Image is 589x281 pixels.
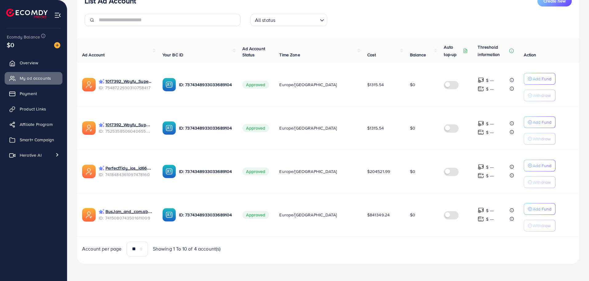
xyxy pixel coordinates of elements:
p: $ --- [486,215,494,223]
p: ID: 7374348933033689104 [179,124,233,132]
a: Payment [5,87,62,100]
img: campaign smart+ [99,166,104,171]
span: Approved [242,167,269,175]
span: ID: 7418484361097478160 [99,171,153,178]
p: Auto top-up [444,43,462,58]
img: top-up amount [478,86,484,92]
span: $0 [410,82,415,88]
a: PerfectTidy_ios_id6689516283 [105,165,153,171]
span: Ad Account [82,52,105,58]
span: $204521.99 [367,168,390,175]
div: Search for option [250,14,327,26]
span: All status [254,16,277,25]
p: $ --- [486,207,494,214]
div: <span class='underline'>1017392_Wayfu_Super Rolling Ball Balance</span></br>7525358506040655888 [99,122,153,134]
span: Product Links [20,106,46,112]
img: campaign smart+ [99,209,104,215]
span: Your BC ID [162,52,184,58]
input: Search for option [277,14,317,25]
span: ID: 7548722930310758417 [99,85,153,91]
img: top-up amount [478,120,484,127]
div: <span class='underline'>BusJam_and_com.abi.busjam.sortpuzzle</span></br>7415080743501611009 [99,208,153,221]
a: Affiliate Program [5,118,62,130]
span: Europe/[GEOGRAPHIC_DATA] [279,125,337,131]
span: Europe/[GEOGRAPHIC_DATA] [279,82,337,88]
img: logo [6,9,48,18]
span: Ecomdy Balance [7,34,40,40]
a: 1017392_Wayfu_Super Rolling Ball Balance [105,122,153,128]
div: <span class='underline'>1017392_Wayfu_Super Rolling Ball Balance</span></br>7548722930310758417 [99,78,153,91]
img: top-up amount [478,172,484,179]
img: top-up amount [478,77,484,83]
p: $ --- [486,172,494,179]
p: Withdraw [533,179,551,186]
span: Overview [20,60,38,66]
a: Smart+ Campaign [5,134,62,146]
span: $841349.24 [367,212,390,218]
button: Withdraw [524,220,555,231]
span: Europe/[GEOGRAPHIC_DATA] [279,168,337,175]
span: Ad Account Status [242,46,265,58]
span: Cost [367,52,376,58]
p: $ --- [486,163,494,171]
img: ic-ba-acc.ded83a64.svg [162,78,176,91]
span: $0 [7,40,14,49]
span: Payment [20,90,37,97]
img: ic-ba-acc.ded83a64.svg [162,121,176,135]
span: Approved [242,81,269,89]
span: $0 [410,125,415,131]
a: Product Links [5,103,62,115]
p: ID: 7374348933033689104 [179,81,233,88]
span: Affiliate Program [20,121,53,127]
div: <span class='underline'>PerfectTidy_ios_id6689516283</span></br>7418484361097478160 [99,165,153,178]
p: Add Fund [533,205,551,213]
a: Herotive AI [5,149,62,161]
img: ic-ads-acc.e4c84228.svg [82,165,96,178]
span: Approved [242,124,269,132]
p: Withdraw [533,222,551,229]
span: Balance [410,52,426,58]
span: Account per page [82,245,122,252]
p: Add Fund [533,118,551,126]
img: menu [54,12,61,19]
iframe: Chat [563,253,584,276]
img: ic-ads-acc.e4c84228.svg [82,78,96,91]
span: ID: 7525358506040655888 [99,128,153,134]
a: BusJam_and_com.abi.busjam.sortpuzzle [105,208,153,215]
span: Europe/[GEOGRAPHIC_DATA] [279,212,337,218]
p: $ --- [486,77,494,84]
span: Smart+ Campaign [20,137,54,143]
button: Withdraw [524,133,555,145]
p: Add Fund [533,162,551,169]
span: ID: 7415080743501611009 [99,215,153,221]
span: Showing 1 To 10 of 4 account(s) [153,245,221,252]
img: top-up amount [478,207,484,214]
img: campaign smart+ [99,79,104,84]
button: Add Fund [524,203,555,215]
span: My ad accounts [20,75,51,81]
a: My ad accounts [5,72,62,84]
img: ic-ba-acc.ded83a64.svg [162,165,176,178]
button: Withdraw [524,176,555,188]
span: Approved [242,211,269,219]
img: image [54,42,60,48]
p: $ --- [486,85,494,93]
button: Add Fund [524,73,555,85]
p: Add Fund [533,75,551,82]
img: ic-ads-acc.e4c84228.svg [82,208,96,222]
span: Action [524,52,536,58]
button: Add Fund [524,160,555,171]
img: top-up amount [478,129,484,135]
span: $1315.54 [367,125,384,131]
button: Withdraw [524,90,555,101]
span: Herotive AI [20,152,42,158]
img: ic-ba-acc.ded83a64.svg [162,208,176,222]
a: 1017392_Wayfu_Super Rolling Ball Balance [105,78,153,84]
p: Withdraw [533,135,551,143]
img: campaign smart+ [99,122,104,128]
span: Time Zone [279,52,300,58]
a: Overview [5,57,62,69]
img: top-up amount [478,164,484,170]
img: top-up amount [478,216,484,222]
